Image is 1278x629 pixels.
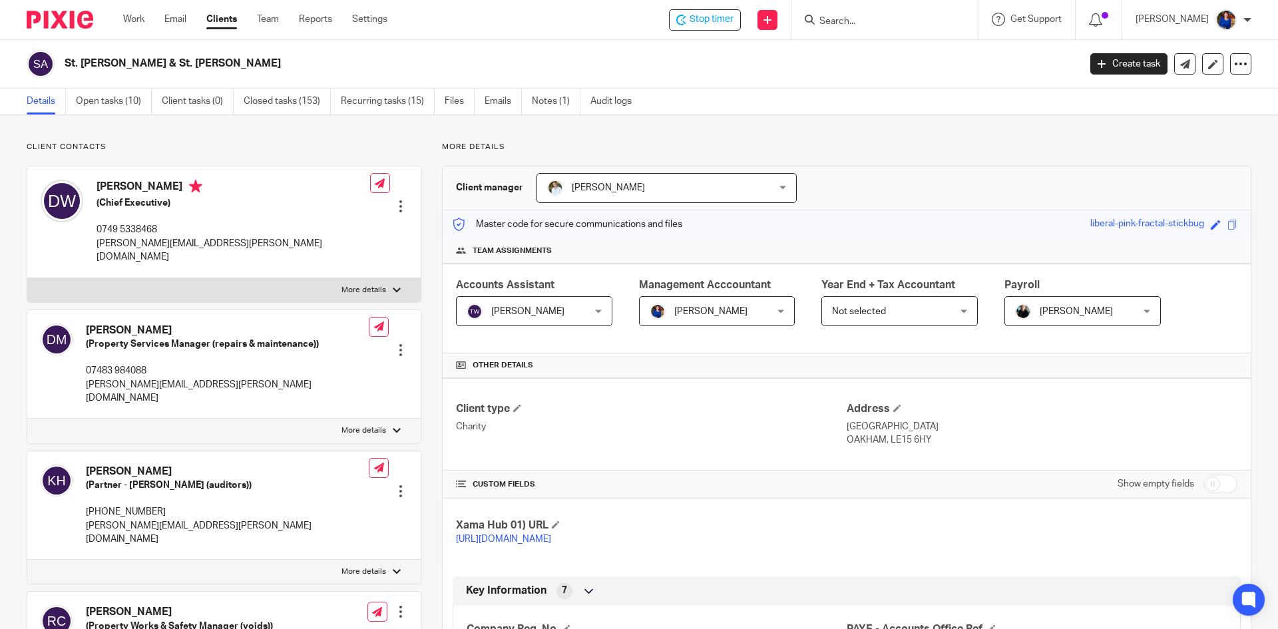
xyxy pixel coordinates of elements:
a: Email [164,13,186,26]
h4: [PERSON_NAME] [97,180,370,196]
a: Emails [485,89,522,114]
img: svg%3E [41,465,73,497]
p: [PHONE_NUMBER] [86,505,369,519]
a: [URL][DOMAIN_NAME] [456,534,551,544]
h2: St. [PERSON_NAME] & St. [PERSON_NAME] [65,57,869,71]
div: liberal-pink-fractal-stickbug [1090,217,1204,232]
p: More details [341,566,386,577]
img: svg%3E [41,323,73,355]
label: Show empty fields [1118,477,1194,491]
a: Client tasks (0) [162,89,234,114]
h4: Address [847,402,1237,416]
p: More details [442,142,1251,152]
p: Master code for secure communications and files [453,218,682,231]
h4: Xama Hub 01) URL [456,519,847,532]
a: Open tasks (10) [76,89,152,114]
img: sarah-royle.jpg [547,180,563,196]
p: [PERSON_NAME] [1136,13,1209,26]
a: Reports [299,13,332,26]
input: Search [818,16,938,28]
span: Management Acccountant [639,280,771,290]
span: Other details [473,360,533,371]
img: Pixie [27,11,93,29]
p: [PERSON_NAME][EMAIL_ADDRESS][PERSON_NAME][DOMAIN_NAME] [97,237,370,264]
a: Details [27,89,66,114]
img: Nicole.jpeg [1215,9,1237,31]
span: Not selected [832,307,886,316]
span: [PERSON_NAME] [491,307,564,316]
p: 0749 5338468 [97,223,370,236]
img: svg%3E [467,304,483,319]
span: Accounts Assistant [456,280,554,290]
p: [PERSON_NAME][EMAIL_ADDRESS][PERSON_NAME][DOMAIN_NAME] [86,378,369,405]
p: [GEOGRAPHIC_DATA] [847,420,1237,433]
a: Audit logs [590,89,642,114]
p: [PERSON_NAME][EMAIL_ADDRESS][PERSON_NAME][DOMAIN_NAME] [86,519,369,546]
span: Year End + Tax Accountant [821,280,955,290]
h4: [PERSON_NAME] [86,605,273,619]
img: svg%3E [41,180,83,222]
p: 07483 984088 [86,364,369,377]
h5: (Property Services Manager (repairs & maintenance)) [86,337,369,351]
a: Recurring tasks (15) [341,89,435,114]
i: Primary [189,180,202,193]
p: More details [341,425,386,436]
h4: Client type [456,402,847,416]
img: svg%3E [27,50,55,78]
p: Charity [456,420,847,433]
span: Team assignments [473,246,552,256]
img: nicky-partington.jpg [1015,304,1031,319]
a: Settings [352,13,387,26]
p: OAKHAM, LE15 6HY [847,433,1237,447]
a: Clients [206,13,237,26]
a: Notes (1) [532,89,580,114]
a: Work [123,13,144,26]
span: Key Information [466,584,546,598]
span: 7 [562,584,567,597]
a: Create task [1090,53,1168,75]
span: Get Support [1010,15,1062,24]
h5: (Chief Executive) [97,196,370,210]
span: Payroll [1004,280,1040,290]
h4: [PERSON_NAME] [86,323,369,337]
p: Client contacts [27,142,421,152]
h4: CUSTOM FIELDS [456,479,847,490]
span: Stop timer [690,13,734,27]
span: [PERSON_NAME] [674,307,747,316]
a: Closed tasks (153) [244,89,331,114]
div: St. John & St. Anne [669,9,741,31]
img: Nicole.jpeg [650,304,666,319]
a: Files [445,89,475,114]
span: [PERSON_NAME] [572,183,645,192]
h3: Client manager [456,181,523,194]
span: [PERSON_NAME] [1040,307,1113,316]
p: More details [341,285,386,296]
h5: (Partner - [PERSON_NAME] (auditors)) [86,479,369,492]
a: Team [257,13,279,26]
h4: [PERSON_NAME] [86,465,369,479]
